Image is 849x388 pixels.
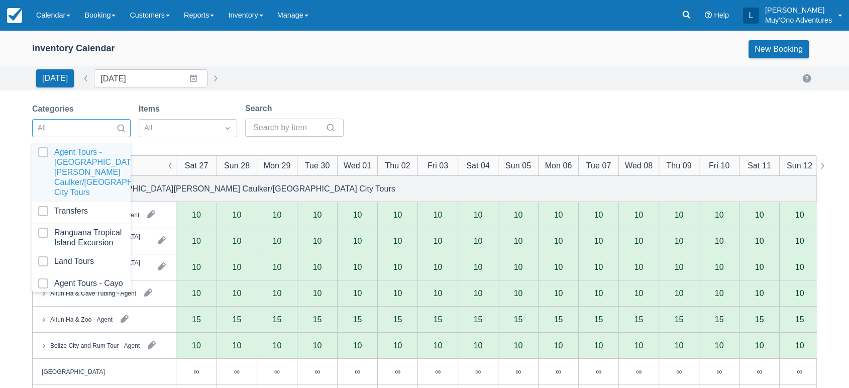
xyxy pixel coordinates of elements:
[36,69,74,87] button: [DATE]
[313,289,322,297] div: 10
[192,263,201,271] div: 10
[474,211,483,219] div: 10
[514,315,523,323] div: 15
[257,359,297,385] div: ∞
[739,359,779,385] div: ∞
[217,359,257,385] div: ∞
[297,228,337,254] div: 10
[273,237,282,245] div: 10
[498,228,538,254] div: 10
[795,237,804,245] div: 10
[757,367,762,375] div: ∞
[32,103,78,115] label: Categories
[705,12,712,19] i: Help
[377,228,417,254] div: 10
[417,228,458,254] div: 10
[273,211,282,219] div: 10
[297,359,337,385] div: ∞
[578,359,618,385] div: ∞
[385,159,410,171] div: Thu 02
[709,159,729,171] div: Fri 10
[714,11,729,19] span: Help
[755,237,764,245] div: 10
[39,182,395,195] div: Agent Tours - [GEOGRAPHIC_DATA][PERSON_NAME] Caulker/[GEOGRAPHIC_DATA] City Tours
[42,367,105,376] div: [GEOGRAPHIC_DATA]
[393,315,402,323] div: 15
[634,289,644,297] div: 10
[795,315,804,323] div: 15
[795,263,804,271] div: 10
[538,359,578,385] div: ∞
[393,211,402,219] div: 10
[779,359,819,385] div: ∞
[755,341,764,349] div: 10
[223,123,233,133] span: Dropdown icon
[554,211,563,219] div: 10
[755,289,764,297] div: 10
[743,8,759,24] div: L
[192,315,201,323] div: 15
[50,288,136,298] div: Altun Ha & Cave Tubing - Agent
[554,315,563,323] div: 15
[297,254,337,280] div: 10
[273,289,282,297] div: 10
[514,289,523,297] div: 10
[699,228,739,254] div: 10
[193,367,199,375] div: ∞
[715,315,724,323] div: 15
[458,228,498,254] div: 10
[176,254,217,280] div: 10
[474,341,483,349] div: 10
[94,69,207,87] input: Date
[192,211,201,219] div: 10
[233,315,242,323] div: 15
[337,228,377,254] div: 10
[234,367,240,375] div: ∞
[139,103,164,115] label: Items
[594,211,603,219] div: 10
[554,289,563,297] div: 10
[538,254,578,280] div: 10
[313,237,322,245] div: 10
[313,263,322,271] div: 10
[596,367,601,375] div: ∞
[755,211,764,219] div: 10
[594,237,603,245] div: 10
[474,263,483,271] div: 10
[634,211,644,219] div: 10
[699,254,739,280] div: 10
[217,228,257,254] div: 10
[755,315,764,323] div: 15
[458,359,498,385] div: ∞
[787,159,812,171] div: Sun 12
[618,228,659,254] div: 10
[257,228,297,254] div: 10
[434,315,443,323] div: 15
[666,159,691,171] div: Thu 09
[676,367,682,375] div: ∞
[594,263,603,271] div: 10
[233,341,242,349] div: 10
[176,228,217,254] div: 10
[192,237,201,245] div: 10
[434,341,443,349] div: 10
[253,119,324,137] input: Search by item
[699,359,739,385] div: ∞
[715,289,724,297] div: 10
[233,211,242,219] div: 10
[245,103,276,115] label: Search
[192,341,201,349] div: 10
[634,263,644,271] div: 10
[578,254,618,280] div: 10
[393,237,402,245] div: 10
[314,367,320,375] div: ∞
[716,367,722,375] div: ∞
[475,367,481,375] div: ∞
[755,263,764,271] div: 10
[586,159,611,171] div: Tue 07
[795,211,804,219] div: 10
[264,159,291,171] div: Mon 29
[434,263,443,271] div: 10
[417,359,458,385] div: ∞
[739,254,779,280] div: 10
